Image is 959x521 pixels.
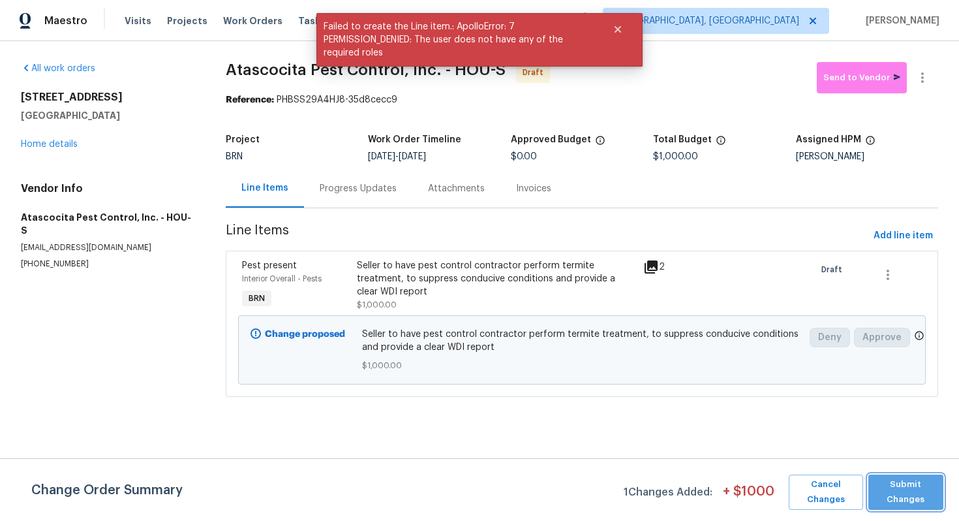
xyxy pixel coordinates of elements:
span: Failed to create the Line item.: ApolloError: 7 PERMISSION_DENIED: The user does not have any of ... [316,13,596,67]
span: $1,000.00 [357,301,397,309]
button: Deny [810,328,850,347]
h5: Total Budget [653,135,712,144]
b: Reference: [226,95,274,104]
b: Change proposed [265,330,345,339]
span: [DATE] [368,152,395,161]
h2: [STREET_ADDRESS] [21,91,194,104]
span: Send to Vendor [823,71,900,86]
div: Attachments [428,182,485,195]
p: [EMAIL_ADDRESS][DOMAIN_NAME] [21,242,194,253]
div: Seller to have pest control contractor perform termite treatment, to suppress conducive condition... [357,259,635,298]
a: All work orders [21,64,95,73]
h5: Atascocita Pest Control, Inc. - HOU-S [21,211,194,237]
span: The hpm assigned to this work order. [865,135,875,152]
span: Pest present [242,261,297,270]
span: - [368,152,426,161]
span: The total cost of line items that have been proposed by Opendoor. This sum includes line items th... [716,135,726,152]
span: $1,000.00 [653,152,698,161]
span: BRN [226,152,243,161]
div: 2 [643,259,693,275]
p: [PHONE_NUMBER] [21,259,194,270]
h5: Approved Budget [511,135,591,144]
span: Draft [523,66,549,79]
div: Line Items [241,182,288,195]
span: Atascocita Pest Control, Inc. - HOU-S [226,62,506,78]
span: Work Orders [223,14,282,27]
h4: Vendor Info [21,182,194,195]
h5: Work Order Timeline [368,135,461,144]
span: Draft [821,263,847,276]
h5: Assigned HPM [796,135,861,144]
span: Seller to have pest control contractor perform termite treatment, to suppress conducive condition... [362,328,801,354]
span: Projects [167,14,207,27]
span: Maestro [44,14,87,27]
span: [PERSON_NAME] [860,14,939,27]
div: Invoices [516,182,551,195]
h5: [GEOGRAPHIC_DATA] [21,109,194,122]
span: [GEOGRAPHIC_DATA], [GEOGRAPHIC_DATA] [614,14,799,27]
div: Progress Updates [320,182,397,195]
span: [DATE] [399,152,426,161]
span: The total cost of line items that have been approved by both Opendoor and the Trade Partner. This... [595,135,605,152]
span: Interior Overall - Pests [242,275,322,283]
span: Line Items [226,224,868,248]
span: Visits [125,14,151,27]
span: $1,000.00 [362,359,801,372]
h5: Project [226,135,260,144]
div: PHBSS29A4HJ8-35d8cecc9 [226,93,938,106]
button: Close [596,16,639,42]
a: Home details [21,140,78,149]
button: Send to Vendor [817,62,907,93]
span: $0.00 [511,152,537,161]
button: Approve [854,328,910,347]
span: Only a market manager or an area construction manager can approve [914,330,924,344]
span: Tasks [298,16,326,25]
span: BRN [243,292,270,305]
button: Add line item [868,224,938,248]
div: [PERSON_NAME] [796,152,938,161]
span: Add line item [874,228,933,244]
